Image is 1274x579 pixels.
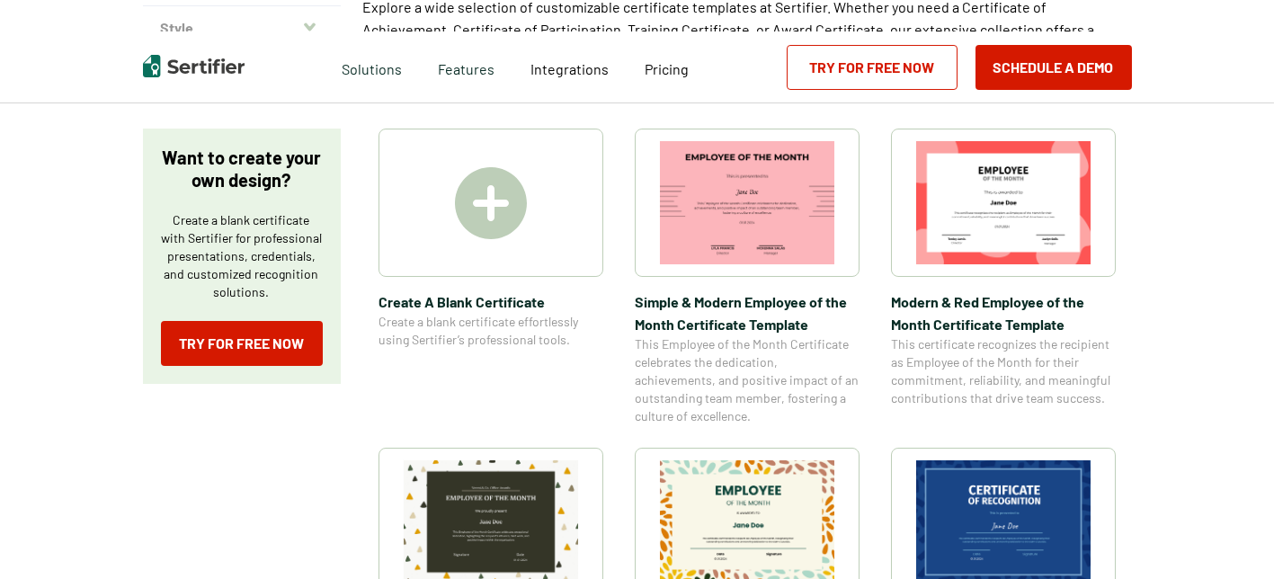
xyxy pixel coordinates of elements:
[161,147,323,192] p: Want to create your own design?
[891,290,1116,335] span: Modern & Red Employee of the Month Certificate Template
[976,45,1132,90] button: Schedule a Demo
[342,56,402,78] span: Solutions
[787,45,958,90] a: Try for Free Now
[645,56,689,78] a: Pricing
[660,141,834,264] img: Simple & Modern Employee of the Month Certificate Template
[455,167,527,239] img: Create A Blank Certificate
[916,141,1091,264] img: Modern & Red Employee of the Month Certificate Template
[161,211,323,301] p: Create a blank certificate with Sertifier for professional presentations, credentials, and custom...
[530,56,609,78] a: Integrations
[161,321,323,366] a: Try for Free Now
[891,335,1116,407] span: This certificate recognizes the recipient as Employee of the Month for their commitment, reliabil...
[143,55,245,77] img: Sertifier | Digital Credentialing Platform
[530,60,609,77] span: Integrations
[143,6,341,49] button: Style
[891,129,1116,425] a: Modern & Red Employee of the Month Certificate TemplateModern & Red Employee of the Month Certifi...
[379,313,603,349] span: Create a blank certificate effortlessly using Sertifier’s professional tools.
[635,129,860,425] a: Simple & Modern Employee of the Month Certificate TemplateSimple & Modern Employee of the Month C...
[635,335,860,425] span: This Employee of the Month Certificate celebrates the dedication, achievements, and positive impa...
[645,60,689,77] span: Pricing
[635,290,860,335] span: Simple & Modern Employee of the Month Certificate Template
[438,56,494,78] span: Features
[379,290,603,313] span: Create A Blank Certificate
